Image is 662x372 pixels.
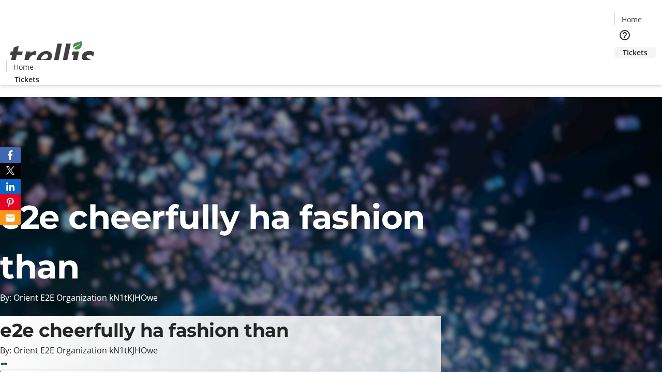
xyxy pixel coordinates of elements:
span: Home [13,61,34,72]
button: Help [614,25,635,45]
span: Tickets [623,47,648,58]
a: Home [615,14,648,25]
span: Tickets [14,74,39,85]
img: Orient E2E Organization kN1tKJHOwe's Logo [6,29,98,81]
button: Cart [614,58,635,79]
a: Tickets [614,47,656,58]
a: Home [7,61,40,72]
span: Home [622,14,642,25]
a: Tickets [6,74,48,85]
